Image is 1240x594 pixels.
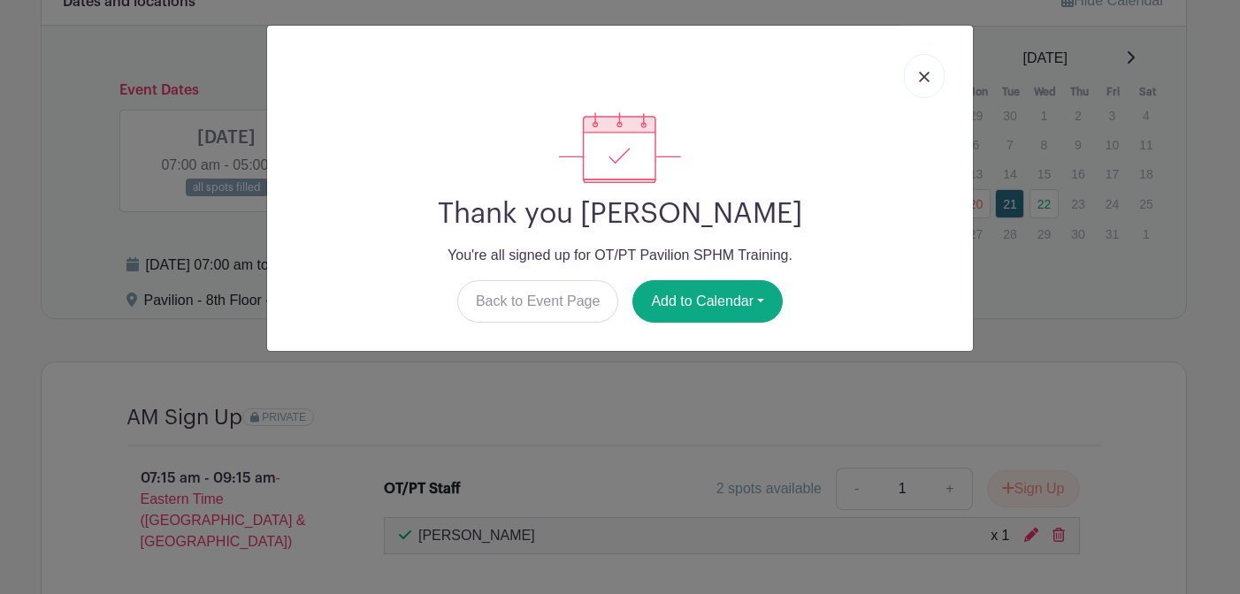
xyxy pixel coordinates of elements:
img: signup_complete-c468d5dda3e2740ee63a24cb0ba0d3ce5d8a4ecd24259e683200fb1569d990c8.svg [559,112,681,183]
img: close_button-5f87c8562297e5c2d7936805f587ecaba9071eb48480494691a3f1689db116b3.svg [919,72,930,82]
p: You're all signed up for OT/PT Pavilion SPHM Training. [281,245,959,266]
a: Back to Event Page [457,280,619,323]
h2: Thank you [PERSON_NAME] [281,197,959,231]
button: Add to Calendar [632,280,783,323]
